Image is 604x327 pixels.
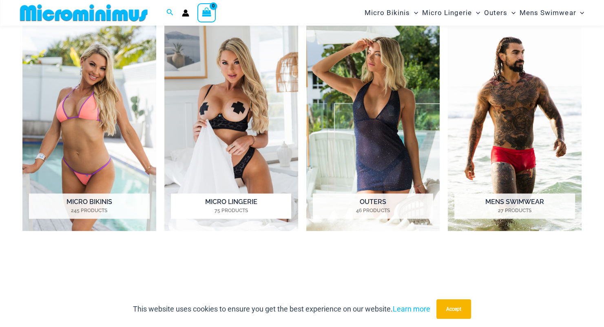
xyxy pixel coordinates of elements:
span: Menu Toggle [410,2,418,23]
mark: 46 Products [313,207,433,214]
a: Visit product category Mens Swimwear [448,25,582,231]
a: Micro BikinisMenu ToggleMenu Toggle [363,2,420,23]
a: Visit product category Outers [306,25,440,231]
a: Mens SwimwearMenu ToggleMenu Toggle [518,2,586,23]
a: Micro LingerieMenu ToggleMenu Toggle [420,2,482,23]
img: MM SHOP LOGO FLAT [17,4,151,22]
h2: Micro Bikinis [29,193,149,219]
a: Account icon link [182,9,189,17]
span: Mens Swimwear [520,2,576,23]
img: Micro Bikinis [22,25,156,231]
mark: 245 Products [29,207,149,214]
span: Menu Toggle [472,2,480,23]
h2: Outers [313,193,433,219]
a: View Shopping Cart, empty [197,3,216,22]
a: OutersMenu ToggleMenu Toggle [482,2,518,23]
p: This website uses cookies to ensure you get the best experience on our website. [133,303,430,315]
img: Mens Swimwear [448,25,582,231]
mark: 27 Products [454,207,575,214]
button: Accept [436,299,471,319]
a: Visit product category Micro Bikinis [22,25,156,231]
img: Micro Lingerie [164,25,298,231]
h2: Mens Swimwear [454,193,575,219]
a: Search icon link [166,8,174,18]
span: Outers [484,2,507,23]
a: Learn more [393,305,430,313]
a: Visit product category Micro Lingerie [164,25,298,231]
mark: 75 Products [171,207,291,214]
iframe: TrustedSite Certified [22,252,582,314]
img: Outers [306,25,440,231]
h2: Micro Lingerie [171,193,291,219]
nav: Site Navigation [361,1,588,24]
span: Micro Lingerie [422,2,472,23]
span: Menu Toggle [507,2,516,23]
span: Micro Bikinis [365,2,410,23]
span: Menu Toggle [576,2,584,23]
